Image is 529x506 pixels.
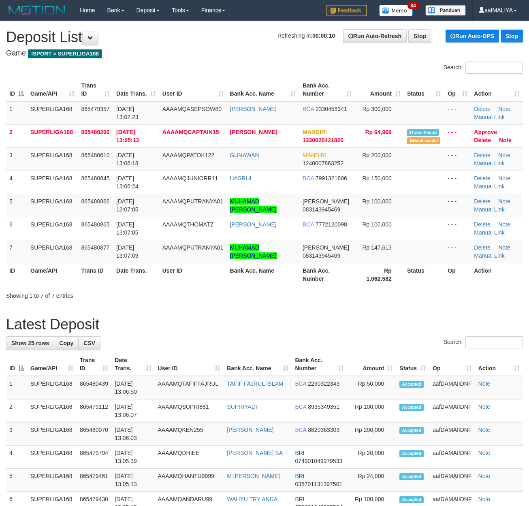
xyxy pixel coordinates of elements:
[404,263,444,286] th: Status
[295,496,304,502] span: BRI
[347,423,396,446] td: Rp 200,000
[116,175,139,190] span: [DATE] 13:06:24
[478,496,491,502] a: Note
[303,206,340,213] span: Copy 083143945469 to clipboard
[6,49,523,58] h4: Game:
[295,458,342,464] span: Copy 074901049979533 to clipboard
[6,217,27,240] td: 6
[295,404,306,410] span: BCA
[27,240,78,263] td: SUPERLIGA168
[78,78,113,101] th: Trans ID: activate to sort column ascending
[27,399,77,423] td: SUPERLIGA168
[59,340,73,346] span: Copy
[498,221,510,228] a: Note
[28,49,102,58] span: ISPORT > SUPERLIGA168
[478,473,491,479] a: Note
[498,152,510,158] a: Note
[27,376,77,399] td: SUPERLIGA168
[6,288,214,300] div: Showing 1 to 7 of 7 entries
[429,399,475,423] td: aafDAMAIIDNF
[474,137,491,143] a: Delete
[303,106,314,112] span: BCA
[474,160,505,167] a: Manual Link
[27,78,78,101] th: Game/API: activate to sort column ascending
[498,106,510,112] a: Note
[362,198,391,205] span: Rp 100,000
[27,353,77,376] th: Game/API: activate to sort column ascending
[227,380,283,387] a: TAFIF FAJRUL ISLAM
[77,376,111,399] td: 865480439
[162,244,224,251] span: AAAAMQPUTRANYA01
[111,469,154,492] td: [DATE] 13:05:13
[230,129,277,135] a: [PERSON_NAME]
[295,481,342,487] span: Copy 035701131397501 to clipboard
[355,263,404,286] th: Rp 1.062.582
[27,217,78,240] td: SUPERLIGA168
[444,101,471,125] td: - - -
[113,78,159,101] th: Date Trans.: activate to sort column ascending
[347,399,396,423] td: Rp 100,000
[162,106,222,112] span: AAAAMQASEPSOW80
[77,469,111,492] td: 865479461
[230,175,253,181] a: HASRUL
[303,221,314,228] span: BCA
[230,152,259,158] a: GUNAWAN
[295,473,304,479] span: BRI
[295,427,306,433] span: BCA
[396,353,429,376] th: Status: activate to sort column ascending
[362,221,391,228] span: Rp 100,000
[316,106,347,112] span: Copy 2330458341 to clipboard
[465,336,523,348] input: Search:
[379,5,413,16] img: Button%20Memo.svg
[27,469,77,492] td: SUPERLIGA168
[227,450,283,456] a: [PERSON_NAME] SA
[362,152,391,158] span: Rp 200,000
[155,469,224,492] td: AAAAMQHANTU9999
[155,376,224,399] td: AAAAMQTAFIFFAJRUL
[6,194,27,217] td: 5
[308,404,339,410] span: Copy 8935349351 to clipboard
[444,194,471,217] td: - - -
[77,423,111,446] td: 865480070
[501,30,523,43] a: Stop
[116,244,139,259] span: [DATE] 13:07:09
[6,240,27,263] td: 7
[111,423,154,446] td: [DATE] 13:06:03
[407,2,418,9] span: 34
[429,353,475,376] th: Op: activate to sort column ascending
[81,221,109,228] span: 865480865
[465,62,523,74] input: Search:
[81,129,109,135] span: 865480266
[162,198,224,205] span: AAAAMQPUTRANYA01
[155,399,224,423] td: AAAAMQSUPRI881
[27,147,78,171] td: SUPERLIGA168
[27,101,78,125] td: SUPERLIGA168
[303,252,340,259] span: Copy 083143945469 to clipboard
[81,152,109,158] span: 865480610
[474,129,497,135] a: Approve
[78,336,100,350] a: CSV
[347,469,396,492] td: Rp 24,000
[111,446,154,469] td: [DATE] 13:05:39
[6,446,27,469] td: 4
[444,124,471,147] td: - - -
[474,198,490,205] a: Delete
[362,106,391,112] span: Rp 300,000
[27,263,78,286] th: Game/API
[6,4,68,16] img: MOTION_logo.png
[116,106,139,120] span: [DATE] 13:02:23
[230,221,277,228] a: [PERSON_NAME]
[113,263,159,286] th: Date Trans.
[399,496,424,503] span: Accepted
[6,316,523,333] h1: Latest Deposit
[399,404,424,411] span: Accepted
[425,5,466,16] img: panduan.png
[162,221,214,228] span: AAAAMQTHOMATZ
[292,353,347,376] th: Bank Acc. Number: activate to sort column ascending
[404,78,444,101] th: Status: activate to sort column ascending
[230,198,277,213] a: MUHAMAD [PERSON_NAME]
[303,175,314,181] span: BCA
[444,240,471,263] td: - - -
[6,469,27,492] td: 5
[6,353,27,376] th: ID: activate to sort column descending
